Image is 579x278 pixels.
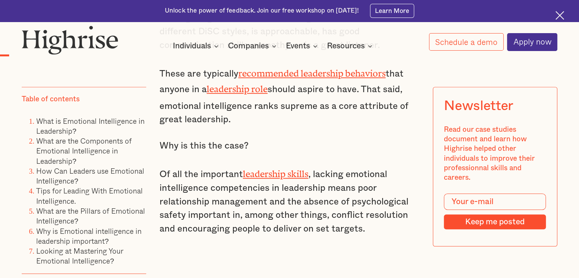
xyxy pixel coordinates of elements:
div: Individuals [173,42,211,51]
a: recommended leadership behaviors [238,68,386,74]
div: Events [286,42,320,51]
div: Resources [327,42,375,51]
img: Cross icon [555,11,564,20]
div: Companies [228,42,279,51]
div: Table of contents [22,94,80,104]
a: Looking at Mastering Your Emotional Intelligence? [36,245,123,266]
input: Keep me posted [444,214,546,229]
div: Companies [228,42,269,51]
div: Events [286,42,310,51]
div: Read our case studies document and learn how Highrise helped other individuals to improve their p... [444,125,546,183]
a: What are the Pillars of Emotional Intelligence? [36,205,145,226]
a: Tips for Leading With Emotional Intelligence. [36,185,143,206]
p: Why is this the case? [160,139,419,153]
div: Unlock the power of feedback. Join our free workshop on [DATE]! [165,6,359,15]
div: Newsletter [444,98,513,114]
img: Highrise logo [22,26,118,55]
div: Individuals [173,42,221,51]
input: Your e-mail [444,193,546,210]
form: Modal Form [444,193,546,230]
a: How Can Leaders use Emotional Intelligence? [36,165,144,186]
p: Of all the important , lacking emotional intelligence competencies in leadership means poor relat... [160,166,419,236]
a: leadership role [207,84,268,89]
p: These are typically that anyone in a should aspire to have. That said, emotional intelligence ran... [160,65,419,127]
a: Why is Emotional intelligence in leadership important? [36,225,142,246]
div: Resources [327,42,365,51]
a: What are the Components of Emotional Intelligence in Leadership? [36,135,132,166]
a: Schedule a demo [429,33,504,51]
a: leadership skills [243,169,308,174]
a: What is Emotional Intelligence in Leadership? [36,115,145,136]
a: Apply now [507,33,557,51]
a: Learn More [370,4,415,18]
